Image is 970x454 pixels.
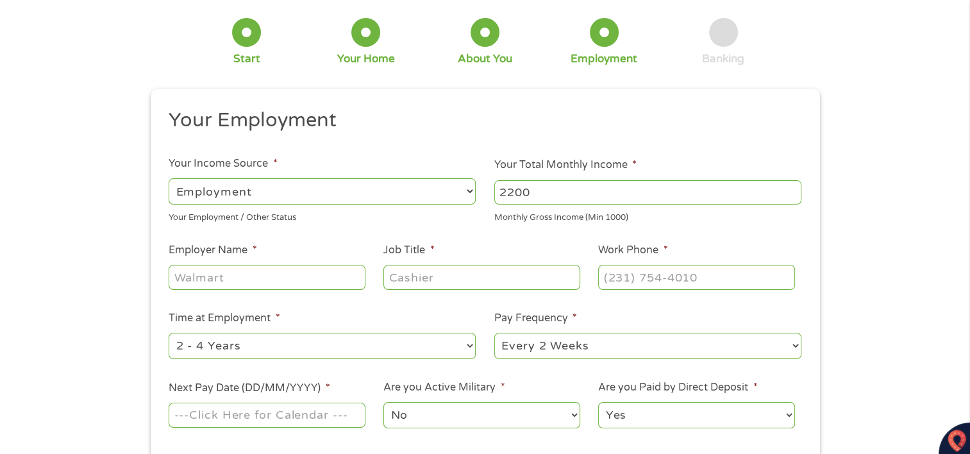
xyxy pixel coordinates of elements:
label: Your Total Monthly Income [494,158,637,172]
div: Banking [702,52,744,66]
label: Time at Employment [169,312,280,325]
div: Your Home [337,52,395,66]
input: 1800 [494,180,801,205]
div: Your Employment / Other Status [169,207,476,224]
div: About You [458,52,512,66]
div: Monthly Gross Income (Min 1000) [494,207,801,224]
input: ---Click Here for Calendar --- [169,403,365,427]
label: Work Phone [598,244,667,257]
label: Next Pay Date (DD/MM/YYYY) [169,382,330,395]
label: Are you Paid by Direct Deposit [598,381,757,394]
label: Your Income Source [169,157,277,171]
input: Cashier [383,265,580,289]
div: Employment [571,52,637,66]
label: Job Title [383,244,434,257]
label: Pay Frequency [494,312,577,325]
h2: Your Employment [169,108,792,133]
label: Are you Active Military [383,381,505,394]
label: Employer Name [169,244,256,257]
div: Start [233,52,260,66]
input: (231) 754-4010 [598,265,794,289]
input: Walmart [169,265,365,289]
